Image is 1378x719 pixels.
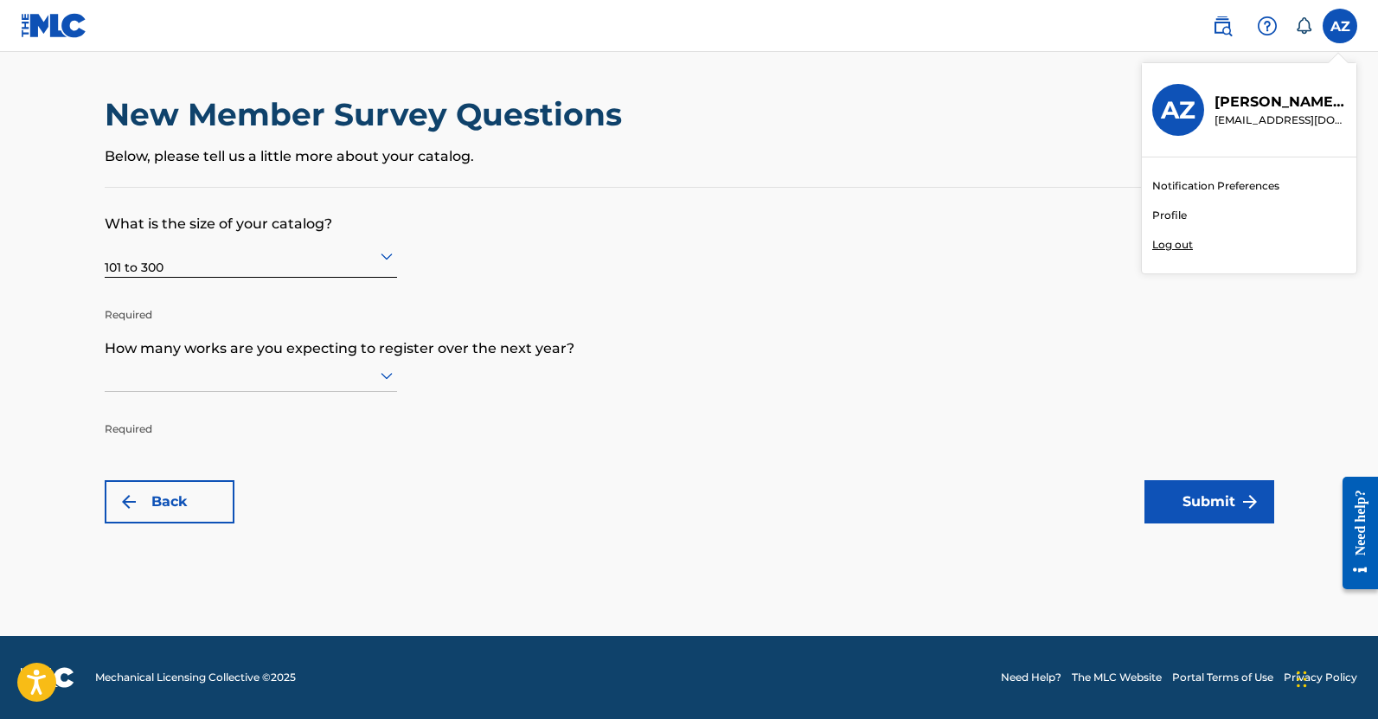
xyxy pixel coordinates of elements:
img: f7272a7cc735f4ea7f67.svg [1240,491,1260,512]
a: The MLC Website [1072,670,1162,685]
p: Required [105,281,397,323]
img: MLC Logo [21,13,87,38]
div: User Menu [1323,9,1357,43]
a: Public Search [1205,9,1240,43]
p: What is the size of your catalog? [105,188,1274,234]
p: Log out [1152,237,1193,253]
p: Anthony Zhang [1215,92,1346,112]
h3: AZ [1161,95,1195,125]
button: Submit [1144,480,1274,523]
a: Privacy Policy [1284,670,1357,685]
a: Profile [1152,208,1187,223]
h2: New Member Survey Questions [105,95,631,134]
button: Back [105,480,234,523]
p: How many works are you expecting to register over the next year? [105,312,1274,359]
div: Help [1250,9,1285,43]
img: logo [21,667,74,688]
div: Drag [1297,653,1307,705]
span: Mechanical Licensing Collective © 2025 [95,670,296,685]
p: Required [105,395,397,437]
iframe: Resource Center [1330,463,1378,602]
a: Portal Terms of Use [1172,670,1273,685]
a: Need Help? [1001,670,1061,685]
img: 7ee5dd4eb1f8a8e3ef2f.svg [119,491,139,512]
div: 101 to 300 [105,234,397,277]
img: help [1257,16,1278,36]
img: search [1212,16,1233,36]
div: Notifications [1295,17,1312,35]
iframe: Chat Widget [1291,636,1378,719]
a: Notification Preferences [1152,178,1279,194]
p: Below, please tell us a little more about your catalog. [105,146,1274,167]
p: khantrastnyc@gmail.com [1215,112,1346,128]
